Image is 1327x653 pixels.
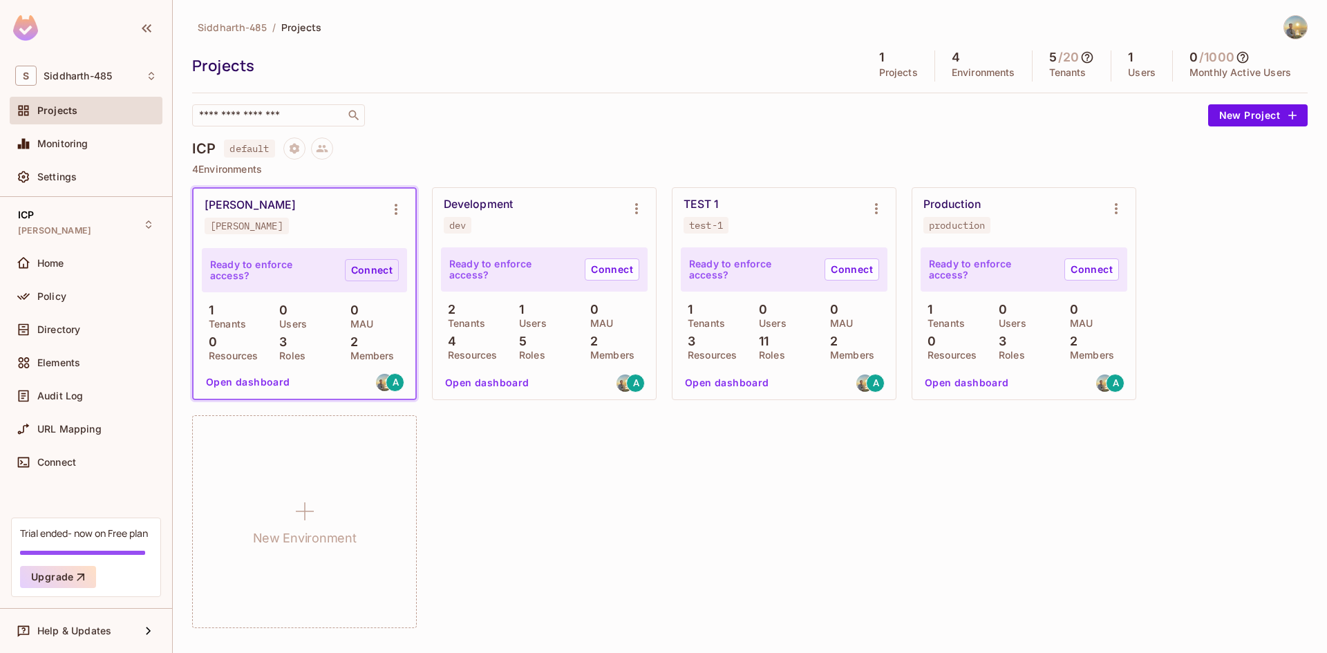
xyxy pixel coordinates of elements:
[752,334,769,348] p: 11
[441,334,456,348] p: 4
[440,372,535,394] button: Open dashboard
[345,259,399,281] a: Connect
[1096,375,1113,392] img: isydsh@gmail.com
[684,198,719,211] div: TEST 1
[210,259,334,281] p: Ready to enforce access?
[623,195,650,223] button: Environment settings
[863,195,890,223] button: Environment settings
[20,566,96,588] button: Upgrade
[681,303,693,316] p: 1
[1063,334,1077,348] p: 2
[205,198,296,212] div: [PERSON_NAME]
[18,225,91,236] span: [PERSON_NAME]
[283,144,305,158] span: Project settings
[37,424,102,435] span: URL Mapping
[512,334,527,348] p: 5
[1063,318,1093,329] p: MAU
[1049,67,1086,78] p: Tenants
[441,303,455,316] p: 2
[921,318,965,329] p: Tenants
[679,372,775,394] button: Open dashboard
[444,198,513,211] div: Development
[752,350,785,361] p: Roles
[681,318,725,329] p: Tenants
[689,258,813,281] p: Ready to enforce access?
[343,350,395,361] p: Members
[1199,50,1234,64] h5: / 1000
[202,350,258,361] p: Resources
[1063,350,1114,361] p: Members
[37,138,88,149] span: Monitoring
[441,318,485,329] p: Tenants
[825,258,879,281] a: Connect
[992,334,1006,348] p: 3
[929,258,1053,281] p: Ready to enforce access?
[1189,50,1198,64] h5: 0
[1128,50,1133,64] h5: 1
[1113,378,1119,388] span: A
[441,350,497,361] p: Resources
[1102,195,1130,223] button: Environment settings
[202,335,217,349] p: 0
[823,350,874,361] p: Members
[617,375,634,392] img: isydsh@gmail.com
[198,21,267,34] span: Siddharth-485
[512,303,524,316] p: 1
[382,196,410,223] button: Environment settings
[992,350,1025,361] p: Roles
[512,318,547,329] p: Users
[856,375,874,392] img: isydsh@gmail.com
[1064,258,1119,281] a: Connect
[272,319,307,330] p: Users
[1063,303,1078,316] p: 0
[202,303,214,317] p: 1
[37,390,83,401] span: Audit Log
[192,164,1308,175] p: 4 Environments
[37,357,80,368] span: Elements
[281,21,321,34] span: Projects
[37,171,77,182] span: Settings
[1058,50,1079,64] h5: / 20
[343,319,373,330] p: MAU
[20,527,148,540] div: Trial ended- now on Free plan
[873,378,879,388] span: A
[919,372,1015,394] button: Open dashboard
[992,318,1026,329] p: Users
[633,378,639,388] span: A
[37,457,76,468] span: Connect
[879,50,884,64] h5: 1
[449,258,574,281] p: Ready to enforce access?
[15,66,37,86] span: S
[952,67,1015,78] p: Environments
[18,209,34,220] span: ICP
[929,220,985,231] div: production
[272,303,288,317] p: 0
[449,220,466,231] div: dev
[992,303,1007,316] p: 0
[272,335,287,349] p: 3
[512,350,545,361] p: Roles
[37,291,66,302] span: Policy
[37,258,64,269] span: Home
[583,350,634,361] p: Members
[923,198,981,211] div: Production
[37,324,80,335] span: Directory
[1128,67,1156,78] p: Users
[13,15,38,41] img: SReyMgAAAABJRU5ErkJggg==
[343,303,359,317] p: 0
[921,350,977,361] p: Resources
[921,334,936,348] p: 0
[583,318,613,329] p: MAU
[952,50,960,64] h5: 4
[583,303,599,316] p: 0
[202,319,246,330] p: Tenants
[376,374,393,391] img: isydsh@gmail.com
[272,350,305,361] p: Roles
[192,55,856,76] div: Projects
[200,371,296,393] button: Open dashboard
[210,220,283,231] div: [PERSON_NAME]
[823,303,838,316] p: 0
[393,377,399,387] span: A
[1189,67,1291,78] p: Monthly Active Users
[272,21,276,34] li: /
